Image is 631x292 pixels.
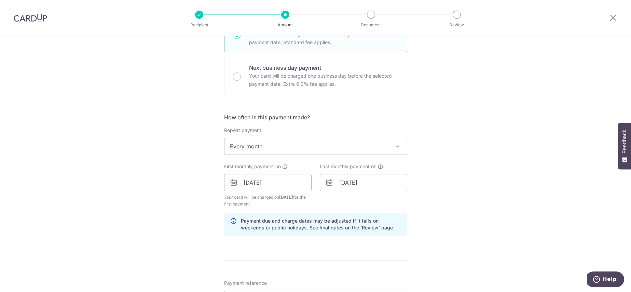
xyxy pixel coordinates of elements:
[14,14,47,22] img: CardUp
[224,174,312,191] input: DD / MM / YYYY
[174,22,224,28] p: Recipient
[249,64,399,72] p: Next business day payment
[431,22,482,28] p: Review
[224,113,407,121] h5: How often is this payment made?
[224,280,267,287] span: Payment reference
[224,163,281,170] span: First monthly payment on
[224,138,407,155] span: Every month
[587,271,624,289] iframe: Opens a widget where you can find more information
[224,138,407,155] span: Every month
[249,30,399,47] p: Your card will be charged three business days before the selected payment date. Standard fee appl...
[224,194,312,208] span: Your card will be charged on
[279,195,293,200] span: [DATE]
[320,174,407,191] input: DD / MM / YYYY
[249,72,399,88] p: Your card will be charged one business day before the selected payment date. Extra 0.3% fee applies.
[260,22,311,28] p: Amount
[224,127,261,134] label: Repeat payment
[241,217,401,231] p: Payment due and charge dates may be adjusted if it falls on weekends or public holidays. See fina...
[621,130,628,154] span: Feedback
[320,163,376,170] span: Last monthly payment on
[346,22,396,28] p: Document
[618,123,631,169] button: Feedback - Show survey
